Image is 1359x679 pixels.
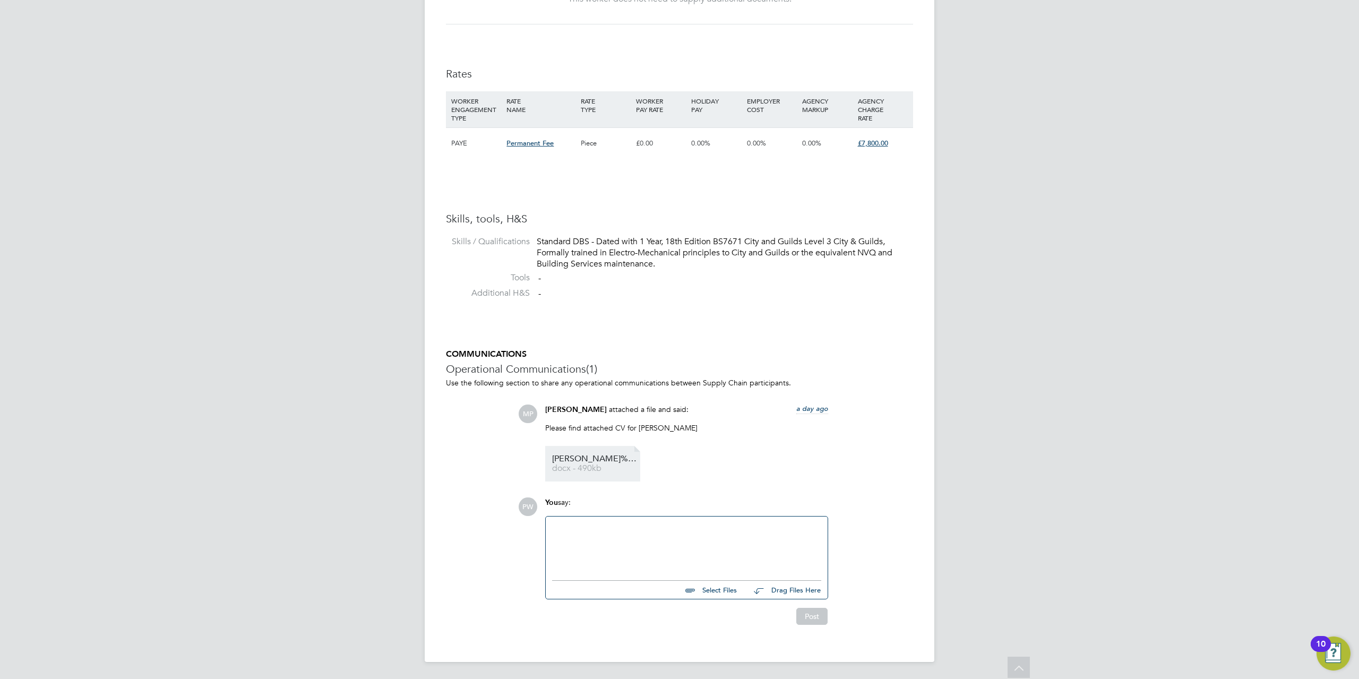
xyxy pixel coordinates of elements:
div: 10 [1316,644,1326,658]
p: Use the following section to share any operational communications between Supply Chain participants. [446,378,913,388]
span: attached a file and said: [609,405,689,414]
div: RATE NAME [504,91,578,119]
div: PAYE [449,128,504,159]
label: Additional H&S [446,288,530,299]
h3: Rates [446,67,913,81]
div: RATE TYPE [578,91,633,119]
span: MP [519,405,537,423]
span: 0.00% [747,139,766,148]
button: Post [796,608,828,625]
div: Standard DBS - Dated with 1 Year, 18th Edition BS7671 City and Guilds Level 3 City & Guilds, Form... [537,236,913,269]
span: docx - 490kb [552,465,637,472]
span: £7,800.00 [858,139,888,148]
span: (1) [586,362,597,376]
div: WORKER PAY RATE [633,91,689,119]
p: Please find attached CV for [PERSON_NAME] [545,423,828,433]
div: HOLIDAY PAY [689,91,744,119]
span: 0.00% [802,139,821,148]
span: [PERSON_NAME] [545,405,607,414]
button: Open Resource Center, 10 new notifications [1317,637,1351,671]
h3: Operational Communications [446,362,913,376]
span: You [545,498,558,507]
span: 0.00% [691,139,710,148]
button: Drag Files Here [745,579,821,601]
span: a day ago [796,404,828,413]
span: - [538,288,541,299]
div: say: [545,497,828,516]
div: AGENCY CHARGE RATE [855,91,910,127]
span: Permanent Fee [506,139,554,148]
label: Skills / Qualifications [446,236,530,247]
div: £0.00 [633,128,689,159]
span: PW [519,497,537,516]
div: AGENCY MARKUP [799,91,855,119]
div: Piece [578,128,633,159]
h3: Skills, tools, H&S [446,212,913,226]
div: EMPLOYER COST [744,91,799,119]
span: - [538,273,541,283]
label: Tools [446,272,530,283]
a: [PERSON_NAME]%20Castle%20CV docx - 490kb [552,455,637,472]
span: [PERSON_NAME]%20Castle%20CV [552,455,637,463]
div: WORKER ENGAGEMENT TYPE [449,91,504,127]
h5: COMMUNICATIONS [446,349,913,360]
